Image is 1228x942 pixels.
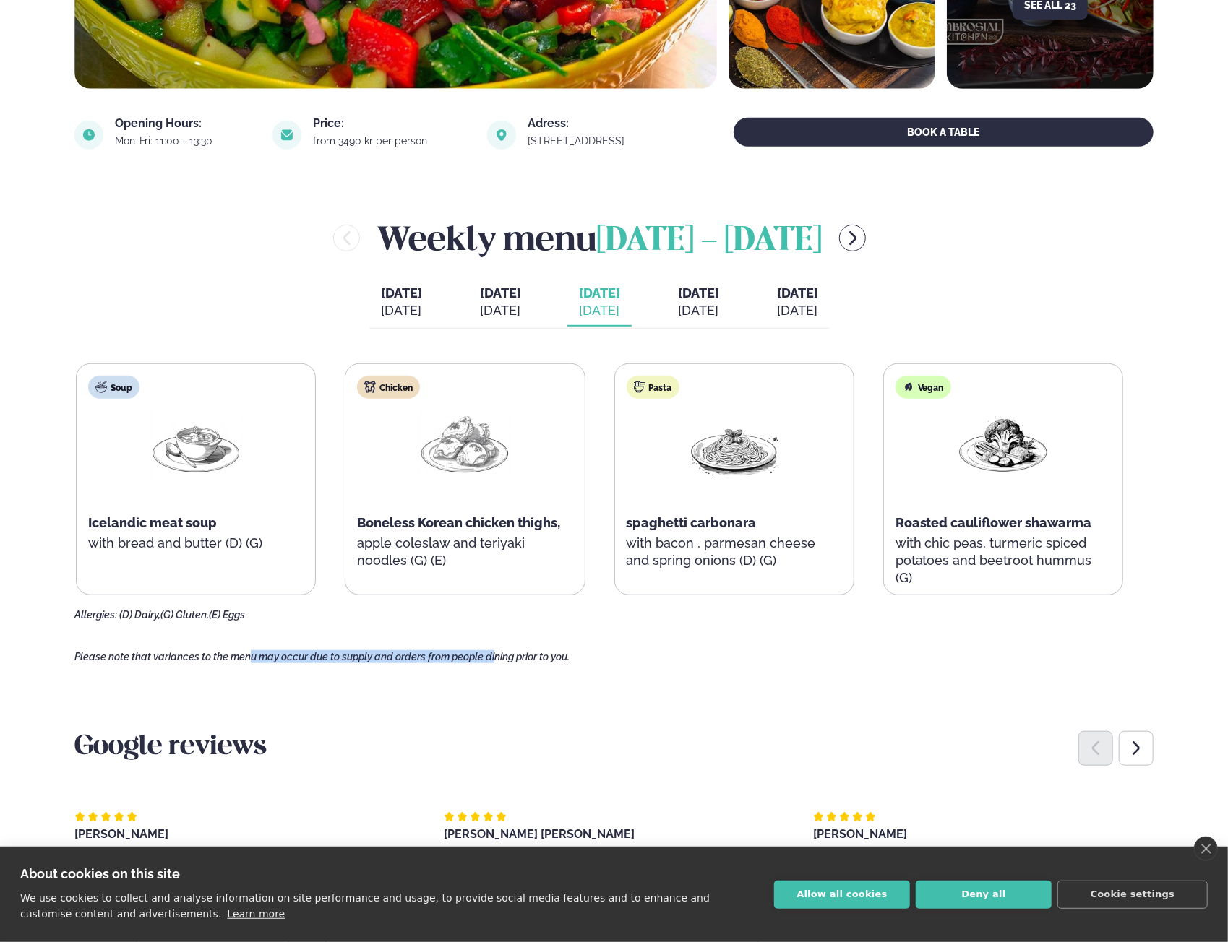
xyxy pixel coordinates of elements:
[896,376,951,399] div: Vegan
[377,215,822,262] h2: Weekly menu
[444,829,784,840] div: [PERSON_NAME] [PERSON_NAME]
[20,892,710,920] p: We use cookies to collect and analyse information on site performance and usage, to provide socia...
[74,829,415,840] div: [PERSON_NAME]
[313,135,470,147] div: from 3490 kr per person
[567,279,632,327] button: [DATE] [DATE]
[357,535,572,569] p: apple coleslaw and teriyaki noodles (G) (E)
[487,121,516,150] img: image alt
[150,410,242,478] img: Soup.png
[227,908,285,920] a: Learn more
[678,285,719,301] span: [DATE]
[777,285,818,301] span: [DATE]
[115,135,255,147] div: Mon-Fri: 11:00 - 13:30
[528,118,667,129] div: Adress:
[839,225,866,251] button: menu-btn-right
[916,881,1052,909] button: Deny all
[468,279,533,327] button: [DATE] [DATE]
[369,279,434,327] button: [DATE] [DATE]
[480,302,521,319] div: [DATE]
[74,730,1154,765] h3: Google reviews
[88,376,139,399] div: Soup
[596,225,822,257] span: [DATE] - [DATE]
[381,285,422,301] span: [DATE]
[666,279,731,327] button: [DATE] [DATE]
[88,535,304,552] p: with bread and butter (D) (G)
[74,609,117,621] span: Allergies:
[896,515,1092,530] span: Roasted cauliflower shawarma
[381,302,422,319] div: [DATE]
[678,302,719,319] div: [DATE]
[957,410,1049,478] img: Vegan.png
[765,279,830,327] button: [DATE] [DATE]
[1119,731,1154,766] div: Next slide
[634,381,645,393] img: pasta.svg
[357,376,420,399] div: Chicken
[209,609,245,621] span: (E) Eggs
[579,302,620,319] div: [DATE]
[734,118,1154,147] button: BOOK A TABLE
[480,285,521,301] span: [DATE]
[74,651,570,662] span: Please note that variances to the menu may occur due to supply and orders from people dining prio...
[627,515,757,530] span: spaghetti carbonara
[1194,837,1218,861] a: close
[813,829,1154,840] div: [PERSON_NAME]
[774,881,910,909] button: Allow all cookies
[579,285,620,302] span: [DATE]
[115,118,255,129] div: Opening Hours:
[418,410,511,478] img: Chicken-thighs.png
[627,535,842,569] p: with bacon , parmesan cheese and spring onions (D) (G)
[627,376,679,399] div: Pasta
[272,121,301,150] img: image alt
[333,225,360,251] button: menu-btn-left
[20,866,180,881] strong: About cookies on this site
[688,410,781,478] img: Spagetti.png
[313,118,470,129] div: Price:
[528,132,667,150] a: link
[160,609,209,621] span: (G) Gluten,
[74,121,103,150] img: image alt
[777,302,818,319] div: [DATE]
[88,515,217,530] span: Icelandic meat soup
[903,381,914,393] img: Vegan.svg
[1057,881,1208,909] button: Cookie settings
[1078,731,1113,766] div: Previous slide
[119,609,160,621] span: (D) Dairy,
[364,381,376,393] img: chicken.svg
[896,535,1111,587] p: with chic peas, turmeric spiced potatoes and beetroot hummus (G)
[95,381,107,393] img: soup.svg
[357,515,560,530] span: Boneless Korean chicken thighs,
